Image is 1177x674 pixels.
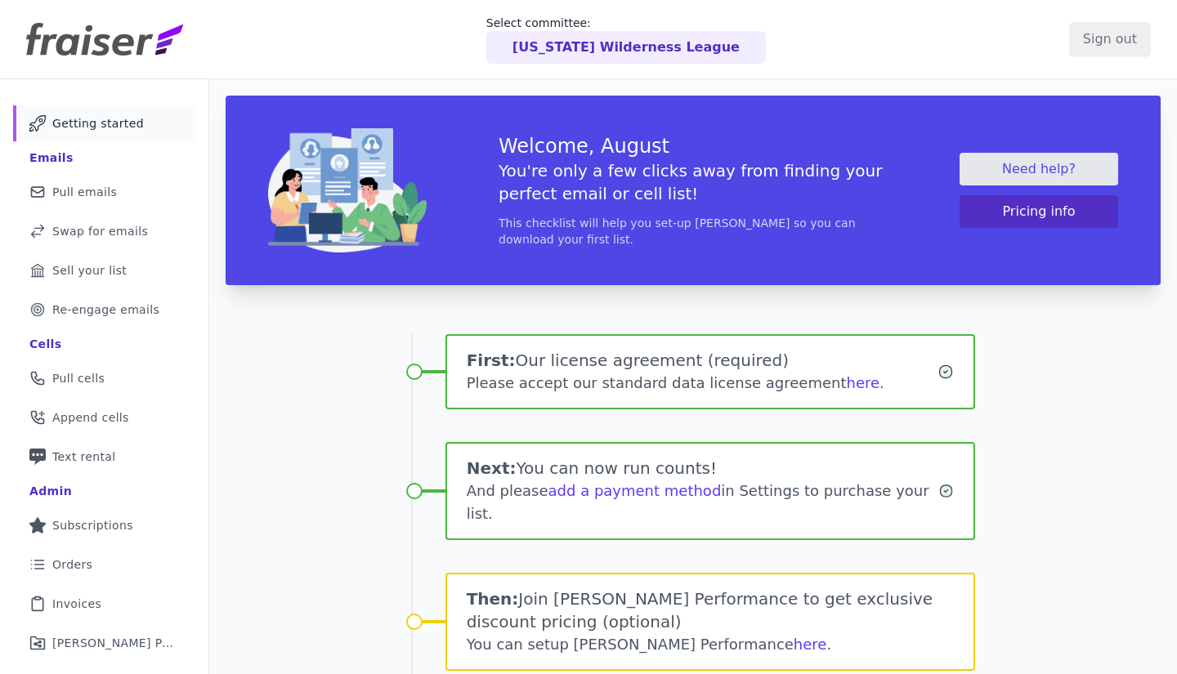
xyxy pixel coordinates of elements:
div: Emails [29,150,74,166]
span: Subscriptions [52,517,133,533]
h1: Join [PERSON_NAME] Performance to get exclusive discount pricing (optional) [467,587,955,633]
span: Then: [467,589,519,609]
span: Getting started [52,115,144,132]
a: Invoices [13,586,195,622]
a: Orders [13,547,195,582]
div: You can setup [PERSON_NAME] Performance . [467,633,955,656]
p: Select committee: [486,15,766,31]
span: Swap for emails [52,223,148,239]
a: here [794,636,827,653]
a: Append cells [13,399,195,435]
span: Append cells [52,409,129,426]
a: add a payment method [548,482,722,499]
div: Cells [29,336,61,352]
span: Invoices [52,596,101,612]
span: Re-engage emails [52,301,159,318]
div: Please accept our standard data license agreement [467,372,938,395]
span: Pull cells [52,370,105,386]
span: Pull emails [52,184,117,200]
span: Next: [467,458,517,478]
a: Sell your list [13,252,195,288]
img: Fraiser Logo [26,23,183,56]
h1: You can now run counts! [467,457,939,480]
span: [PERSON_NAME] Performance [52,635,176,651]
a: Getting started [13,105,195,141]
a: Select committee: [US_STATE] Wilderness League [486,15,766,64]
span: Orders [52,556,92,573]
a: Need help? [960,153,1118,185]
p: This checklist will help you set-up [PERSON_NAME] so you can download your first list. [499,215,888,248]
a: Subscriptions [13,507,195,543]
span: Sell your list [52,262,127,279]
h3: Welcome, August [499,133,888,159]
button: Pricing info [960,195,1118,228]
h1: Our license agreement (required) [467,349,938,372]
div: And please in Settings to purchase your list. [467,480,939,525]
div: Admin [29,483,72,499]
span: Text rental [52,449,116,465]
a: Pull emails [13,174,195,210]
a: Text rental [13,439,195,475]
h5: You're only a few clicks away from finding your perfect email or cell list! [499,159,888,205]
p: [US_STATE] Wilderness League [512,38,740,57]
a: [PERSON_NAME] Performance [13,625,195,661]
input: Sign out [1069,22,1151,56]
a: Pull cells [13,360,195,396]
a: Re-engage emails [13,292,195,328]
img: img [268,128,427,252]
a: Swap for emails [13,213,195,249]
span: First: [467,350,516,370]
